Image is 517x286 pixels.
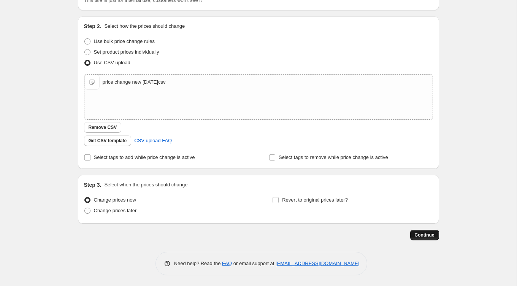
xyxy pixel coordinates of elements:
h2: Step 3. [84,181,101,189]
span: CSV upload FAQ [134,137,172,145]
a: FAQ [222,261,232,266]
span: Revert to original prices later? [282,197,348,203]
span: Select tags to add while price change is active [94,154,195,160]
span: Remove CSV [89,124,117,130]
h2: Step 2. [84,22,101,30]
a: [EMAIL_ADDRESS][DOMAIN_NAME] [276,261,359,266]
button: Get CSV template [84,135,132,146]
div: price change new [DATE]csv [103,78,166,86]
span: Set product prices individually [94,49,159,55]
span: Get CSV template [89,138,127,144]
span: Use CSV upload [94,60,130,65]
p: Select when the prices should change [104,181,187,189]
span: Continue [415,232,435,238]
p: Select how the prices should change [104,22,185,30]
span: Need help? Read the [174,261,222,266]
span: or email support at [232,261,276,266]
span: Use bulk price change rules [94,38,155,44]
button: Continue [410,230,439,240]
span: Select tags to remove while price change is active [279,154,388,160]
button: Remove CSV [84,122,122,133]
span: Change prices later [94,208,137,213]
span: Change prices now [94,197,136,203]
a: CSV upload FAQ [130,135,176,147]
